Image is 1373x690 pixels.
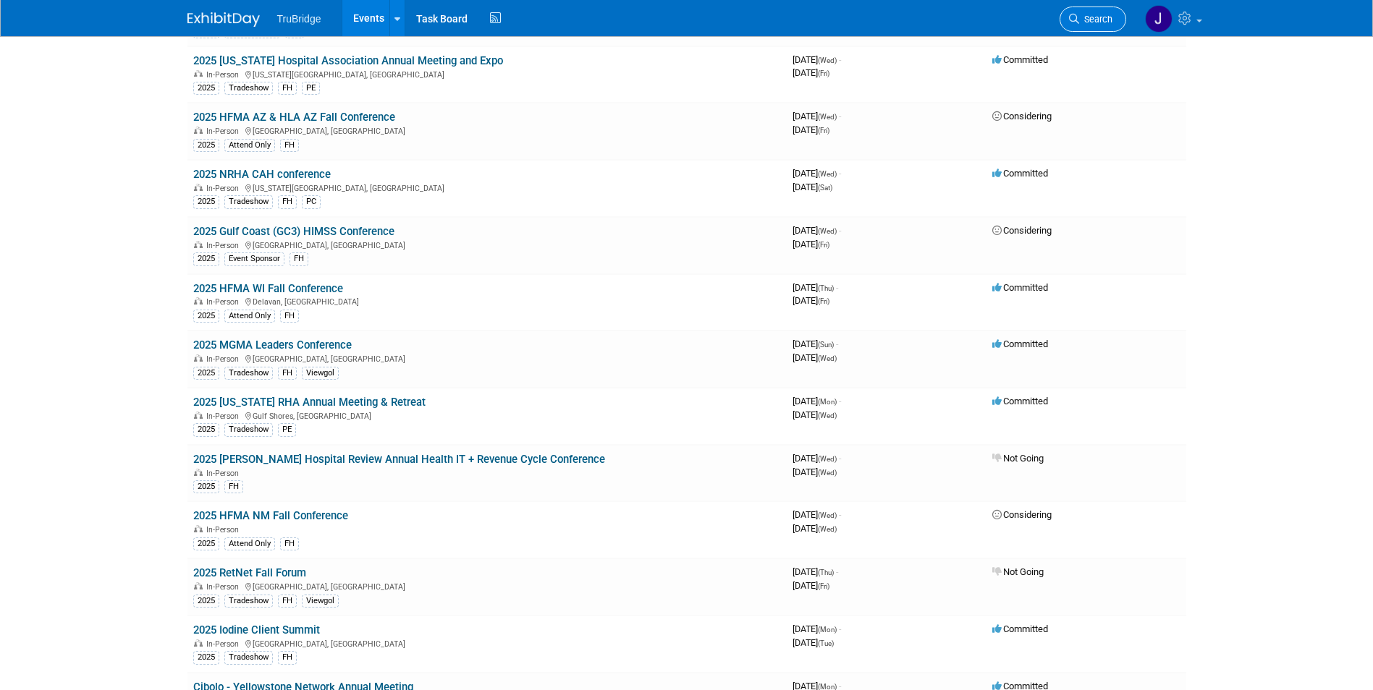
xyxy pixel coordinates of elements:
[193,509,348,522] a: 2025 HFMA NM Fall Conference
[193,225,394,238] a: 2025 Gulf Coast (GC3) HIMSS Conference
[793,67,829,78] span: [DATE]
[278,423,296,436] div: PE
[193,239,781,250] div: [GEOGRAPHIC_DATA], [GEOGRAPHIC_DATA]
[194,127,203,134] img: In-Person Event
[793,225,841,236] span: [DATE]
[193,310,219,323] div: 2025
[278,82,297,95] div: FH
[302,595,339,608] div: Viewgol
[224,537,275,550] div: Attend Only
[290,252,308,265] div: FH
[1079,14,1112,25] span: Search
[194,639,203,647] img: In-Person Event
[793,54,841,65] span: [DATE]
[187,12,260,27] img: ExhibitDay
[818,639,834,647] span: (Tue)
[277,13,321,25] span: TruBridge
[302,195,321,208] div: PC
[278,651,297,664] div: FH
[793,467,837,477] span: [DATE]
[992,338,1048,349] span: Committed
[193,537,219,550] div: 2025
[193,54,503,67] a: 2025 [US_STATE] Hospital Association Annual Meeting and Expo
[193,637,781,649] div: [GEOGRAPHIC_DATA], [GEOGRAPHIC_DATA]
[302,82,320,95] div: PE
[793,111,841,122] span: [DATE]
[278,195,297,208] div: FH
[193,82,219,95] div: 2025
[193,295,781,307] div: Delavan, [GEOGRAPHIC_DATA]
[839,453,841,464] span: -
[992,453,1044,464] span: Not Going
[193,409,781,421] div: Gulf Shores, [GEOGRAPHIC_DATA]
[992,282,1048,293] span: Committed
[278,367,297,380] div: FH
[793,523,837,534] span: [DATE]
[193,651,219,664] div: 2025
[224,82,273,95] div: Tradeshow
[818,284,834,292] span: (Thu)
[793,182,832,192] span: [DATE]
[992,623,1048,634] span: Committed
[206,354,243,364] span: In-Person
[818,469,837,477] span: (Wed)
[793,623,841,634] span: [DATE]
[280,139,299,152] div: FH
[1060,7,1126,32] a: Search
[193,139,219,152] div: 2025
[1145,5,1173,33] img: Jeff Burke
[836,282,838,293] span: -
[193,124,781,136] div: [GEOGRAPHIC_DATA], [GEOGRAPHIC_DATA]
[992,509,1052,520] span: Considering
[193,423,219,436] div: 2025
[224,195,273,208] div: Tradeshow
[818,56,837,64] span: (Wed)
[836,338,838,349] span: -
[839,111,841,122] span: -
[793,352,837,363] span: [DATE]
[793,282,838,293] span: [DATE]
[818,297,829,305] span: (Fri)
[206,639,243,649] span: In-Person
[224,423,273,436] div: Tradeshow
[992,566,1044,577] span: Not Going
[836,566,838,577] span: -
[818,241,829,249] span: (Fri)
[194,70,203,77] img: In-Person Event
[193,453,605,466] a: 2025 [PERSON_NAME] Hospital Review Annual Health IT + Revenue Cycle Conference
[793,338,838,349] span: [DATE]
[818,511,837,519] span: (Wed)
[194,241,203,248] img: In-Person Event
[793,168,841,179] span: [DATE]
[206,412,243,421] span: In-Person
[992,111,1052,122] span: Considering
[818,227,837,235] span: (Wed)
[280,537,299,550] div: FH
[818,113,837,121] span: (Wed)
[194,525,203,532] img: In-Person Event
[793,295,829,306] span: [DATE]
[194,412,203,419] img: In-Person Event
[194,184,203,191] img: In-Person Event
[818,626,837,634] span: (Mon)
[793,239,829,250] span: [DATE]
[839,54,841,65] span: -
[818,69,829,77] span: (Fri)
[839,623,841,634] span: -
[280,310,299,323] div: FH
[839,168,841,179] span: -
[793,509,841,520] span: [DATE]
[793,566,838,577] span: [DATE]
[818,354,837,362] span: (Wed)
[193,68,781,80] div: [US_STATE][GEOGRAPHIC_DATA], [GEOGRAPHIC_DATA]
[302,367,339,380] div: Viewgol
[193,252,219,265] div: 2025
[793,637,834,648] span: [DATE]
[206,469,243,478] span: In-Person
[194,354,203,362] img: In-Person Event
[193,282,343,295] a: 2025 HFMA WI Fall Conference
[206,582,243,592] span: In-Person
[193,182,781,193] div: [US_STATE][GEOGRAPHIC_DATA], [GEOGRAPHIC_DATA]
[193,195,219,208] div: 2025
[793,396,841,406] span: [DATE]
